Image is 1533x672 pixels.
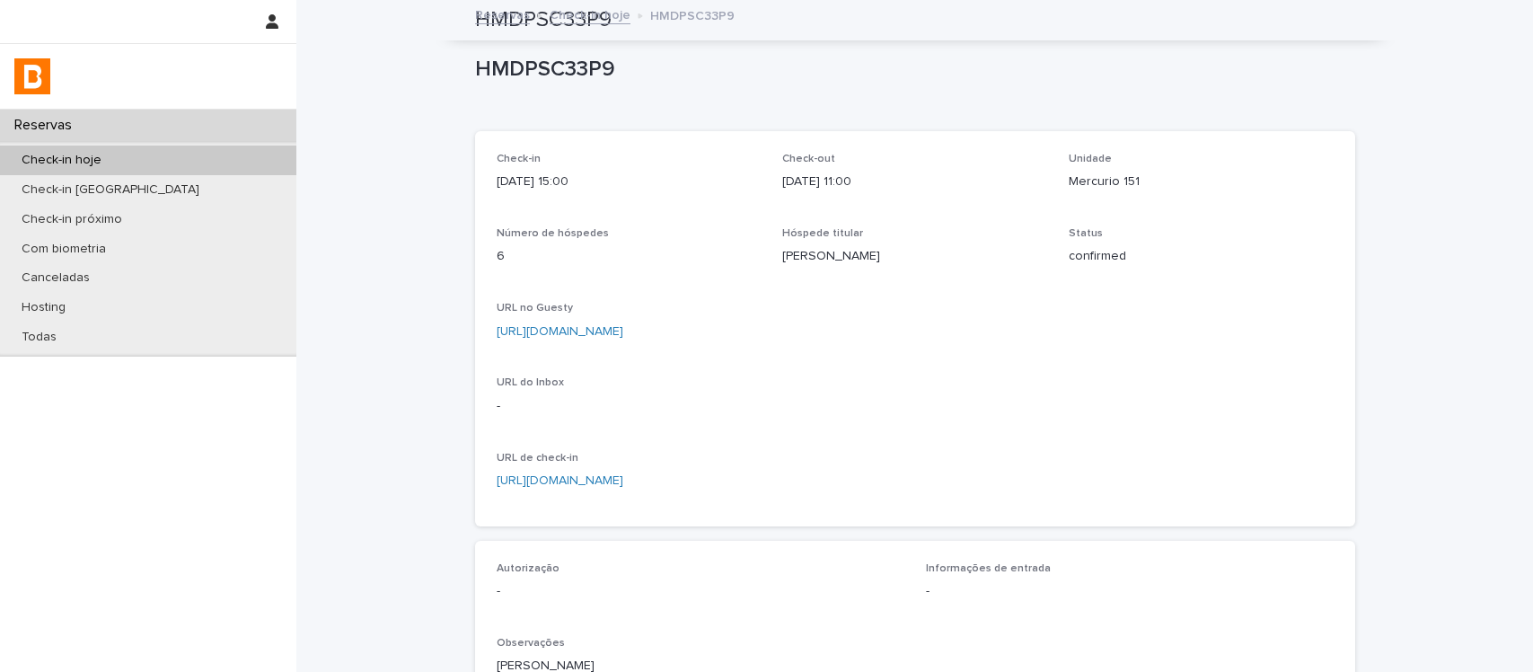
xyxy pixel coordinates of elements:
span: Observações [497,638,565,649]
p: - [926,582,1334,601]
img: zVaNuJHRTjyIjT5M9Xd5 [14,58,50,94]
p: Check-in hoje [7,153,116,168]
p: Todas [7,330,71,345]
p: Check-in próximo [7,212,137,227]
p: Hosting [7,300,80,315]
p: Reservas [7,117,86,134]
a: [URL][DOMAIN_NAME] [497,474,623,487]
span: URL do Inbox [497,377,564,388]
a: Reservas [475,4,530,24]
p: Com biometria [7,242,120,257]
span: URL no Guesty [497,303,573,314]
p: [DATE] 11:00 [782,172,1047,191]
p: confirmed [1069,247,1334,266]
span: URL de check-in [497,453,578,464]
p: - [497,582,904,601]
p: Check-in [GEOGRAPHIC_DATA] [7,182,214,198]
p: 6 [497,247,762,266]
span: Unidade [1069,154,1112,164]
span: Status [1069,228,1103,239]
p: HMDPSC33P9 [475,57,1348,83]
p: [DATE] 15:00 [497,172,762,191]
span: Número de hóspedes [497,228,609,239]
span: Informações de entrada [926,563,1051,574]
span: Autorização [497,563,559,574]
p: Canceladas [7,270,104,286]
p: - [497,397,762,416]
a: [URL][DOMAIN_NAME] [497,325,623,338]
span: Hóspede titular [782,228,863,239]
p: [PERSON_NAME] [782,247,1047,266]
p: HMDPSC33P9 [650,4,735,24]
span: Check-in [497,154,541,164]
p: Mercurio 151 [1069,172,1334,191]
span: Check-out [782,154,835,164]
a: Check-in hoje [550,4,630,24]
